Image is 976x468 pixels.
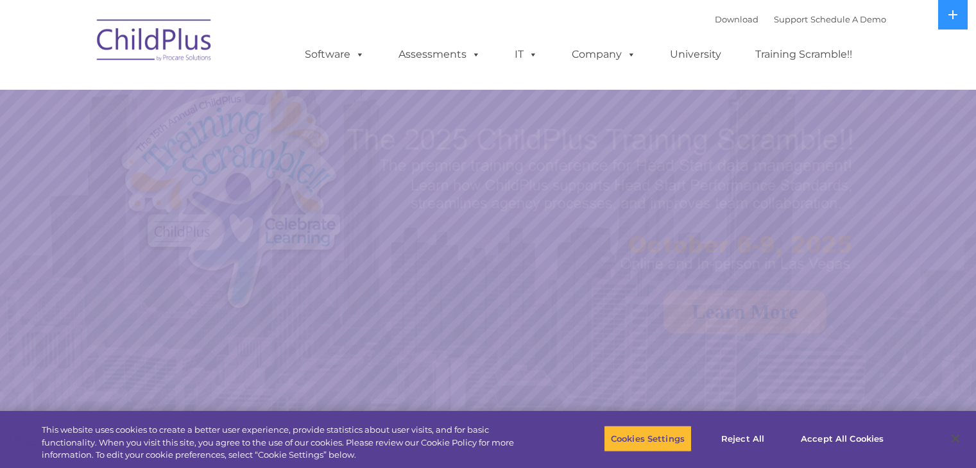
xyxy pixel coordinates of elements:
[502,42,551,67] a: IT
[810,14,886,24] a: Schedule A Demo
[794,425,891,452] button: Accept All Cookies
[657,42,734,67] a: University
[742,42,865,67] a: Training Scramble!!
[90,10,219,74] img: ChildPlus by Procare Solutions
[941,424,970,453] button: Close
[715,14,758,24] a: Download
[664,290,826,333] a: Learn More
[703,425,783,452] button: Reject All
[386,42,493,67] a: Assessments
[715,14,886,24] font: |
[292,42,377,67] a: Software
[559,42,649,67] a: Company
[774,14,808,24] a: Support
[604,425,692,452] button: Cookies Settings
[42,424,537,462] div: This website uses cookies to create a better user experience, provide statistics about user visit...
